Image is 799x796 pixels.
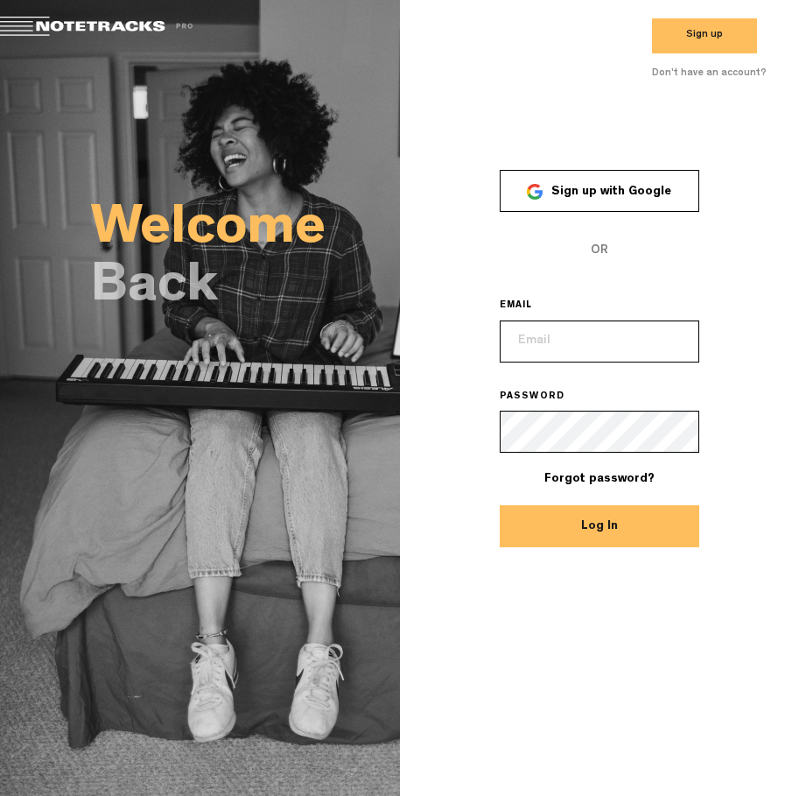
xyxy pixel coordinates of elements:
[500,299,557,313] label: EMAIL
[91,207,400,256] h2: Welcome
[91,264,400,313] h2: Back
[544,473,655,485] a: Forgot password?
[551,186,671,198] span: Sign up with Google
[500,505,699,547] button: Log In
[500,321,699,363] input: Email
[652,18,757,53] button: Sign up
[500,229,699,271] span: OR
[500,391,590,405] label: PASSWORD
